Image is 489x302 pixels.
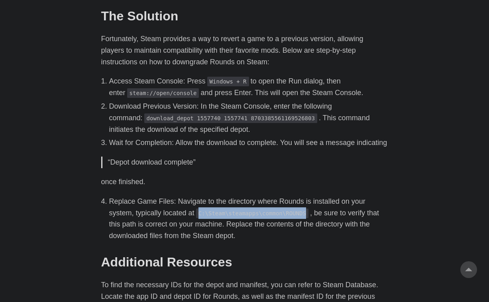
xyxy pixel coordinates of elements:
[101,33,388,68] p: Fortunately, Steam provides a way to revert a game to a previous version, allowing players to mai...
[109,196,388,242] li: Replace Game Files: Navigate to the directory where Rounds is installed on your system, typically...
[196,209,308,218] code: C:\Steam\steamapps\common\ROUNDS
[127,88,199,98] code: steam://open/console
[460,261,477,278] a: go to top
[101,176,388,188] p: once finished.
[109,101,388,135] li: Download Previous Version: In the Steam Console, enter the following command: . This command init...
[101,8,388,24] h2: The Solution
[101,254,388,270] h2: Additional Resources
[109,137,388,149] li: Wait for Completion: Allow the download to complete. You will see a message indicating
[144,113,317,123] code: download_depot 1557740 1557741 8703385561169526803
[109,75,388,99] li: Access Steam Console: Press to open the Run dialog, then enter and press Enter. This will open th...
[108,157,383,168] p: “Depot download complete”
[207,77,249,86] code: Windows + R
